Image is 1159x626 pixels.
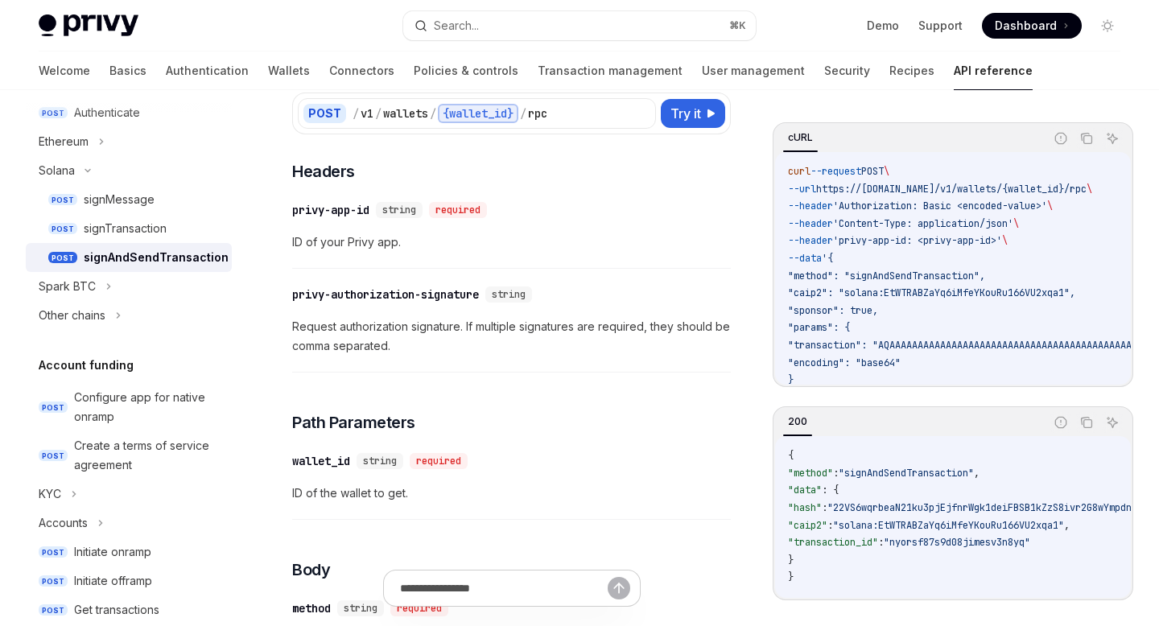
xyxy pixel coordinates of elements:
[26,537,232,566] a: POSTInitiate onramp
[788,217,833,230] span: --header
[403,11,755,40] button: Search...⌘K
[788,570,794,583] span: }
[434,16,479,35] div: Search...
[827,519,833,532] span: :
[84,248,229,267] div: signAndSendTransaction
[810,165,861,178] span: --request
[982,13,1082,39] a: Dashboard
[884,536,1030,549] span: "nyorsf87s9d08jimesv3n8yq"
[670,104,701,123] span: Try it
[538,51,683,90] a: Transaction management
[788,449,794,462] span: {
[788,501,822,514] span: "hash"
[39,484,61,504] div: KYC
[1102,412,1123,433] button: Ask AI
[788,200,833,212] span: --header
[1047,200,1053,212] span: \
[788,356,901,369] span: "encoding": "base64"
[974,467,980,480] span: ,
[26,595,232,624] a: POSTGet transactions
[414,51,518,90] a: Policies & controls
[292,202,369,218] div: privy-app-id
[788,536,878,549] span: "transaction_id"
[788,286,1075,299] span: "caip2": "solana:EtWTRABZaYq6iMfeYKouRu166VU2xqa1",
[1095,13,1120,39] button: Toggle dark mode
[1050,412,1071,433] button: Report incorrect code
[1076,128,1097,149] button: Copy the contents from the code block
[833,234,1002,247] span: 'privy-app-id: <privy-app-id>'
[788,270,985,282] span: "method": "signAndSendTransaction",
[74,542,151,562] div: Initiate onramp
[788,484,822,496] span: "data"
[292,233,731,252] span: ID of your Privy app.
[833,200,1047,212] span: 'Authorization: Basic <encoded-value>'
[39,402,68,414] span: POST
[39,513,88,533] div: Accounts
[824,51,870,90] a: Security
[39,356,134,375] h5: Account funding
[26,243,232,272] a: POSTsignAndSendTransaction
[788,304,878,317] span: "sponsor": true,
[74,436,222,475] div: Create a terms of service agreement
[833,519,1064,532] span: "solana:EtWTRABZaYq6iMfeYKouRu166VU2xqa1"
[861,165,884,178] span: POST
[788,554,794,566] span: }
[361,105,373,121] div: v1
[783,412,812,431] div: 200
[822,252,833,265] span: '{
[39,51,90,90] a: Welcome
[166,51,249,90] a: Authentication
[1064,519,1070,532] span: ,
[292,286,479,303] div: privy-authorization-signature
[292,453,350,469] div: wallet_id
[26,566,232,595] a: POSTInitiate offramp
[268,51,310,90] a: Wallets
[520,105,526,121] div: /
[74,571,152,591] div: Initiate offramp
[1076,412,1097,433] button: Copy the contents from the code block
[788,183,816,196] span: --url
[788,373,794,386] span: }
[39,546,68,558] span: POST
[39,277,96,296] div: Spark BTC
[822,484,839,496] span: : {
[292,160,355,183] span: Headers
[48,252,77,264] span: POST
[878,536,884,549] span: :
[39,14,138,37] img: light logo
[430,105,436,121] div: /
[48,194,77,206] span: POST
[788,252,822,265] span: --data
[783,128,818,147] div: cURL
[1102,128,1123,149] button: Ask AI
[429,202,487,218] div: required
[889,51,934,90] a: Recipes
[383,105,428,121] div: wallets
[788,519,827,532] span: "caip2"
[292,484,731,503] span: ID of the wallet to get.
[867,18,899,34] a: Demo
[48,223,77,235] span: POST
[1013,217,1019,230] span: \
[39,306,105,325] div: Other chains
[1050,128,1071,149] button: Report incorrect code
[492,288,526,301] span: string
[788,467,833,480] span: "method"
[39,450,68,462] span: POST
[839,467,974,480] span: "signAndSendTransaction"
[729,19,746,32] span: ⌘ K
[816,183,1087,196] span: https://[DOMAIN_NAME]/v1/wallets/{wallet_id}/rpc
[608,577,630,599] button: Send message
[303,104,346,123] div: POST
[661,99,725,128] button: Try it
[292,317,731,356] span: Request authorization signature. If multiple signatures are required, they should be comma separa...
[788,165,810,178] span: curl
[74,388,222,426] div: Configure app for native onramp
[74,600,159,620] div: Get transactions
[438,104,518,123] div: {wallet_id}
[329,51,394,90] a: Connectors
[39,575,68,587] span: POST
[39,132,89,151] div: Ethereum
[833,467,839,480] span: :
[788,321,850,334] span: "params": {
